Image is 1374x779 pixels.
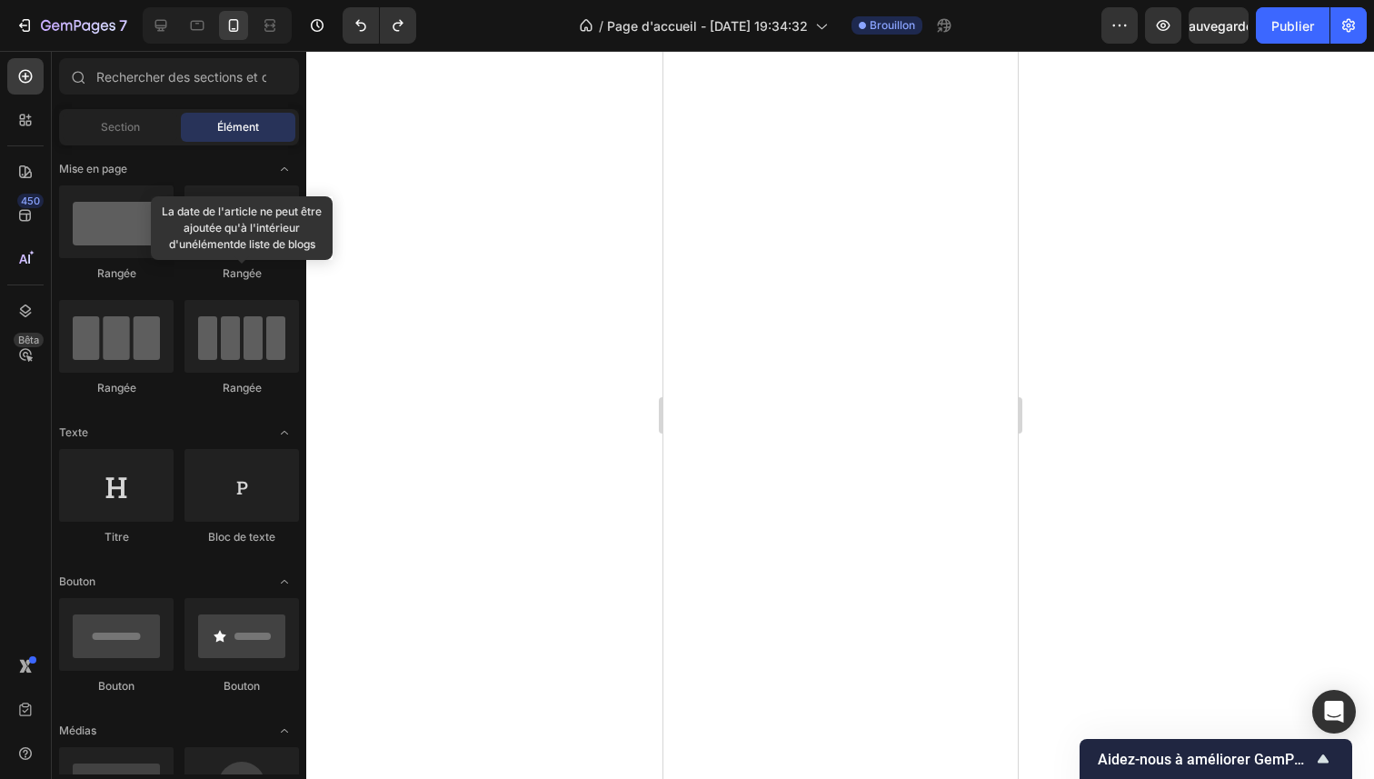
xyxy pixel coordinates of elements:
font: Rangée [223,381,262,394]
font: Rangée [97,266,136,280]
font: Titre [105,530,129,544]
font: Rangée [97,381,136,394]
iframe: Zone de conception [663,51,1018,779]
font: Section [101,120,140,134]
font: / [599,18,603,34]
div: Ouvrir Intercom Messenger [1312,690,1356,734]
div: Annuler/Rétablir [343,7,416,44]
button: Sauvegarder [1189,7,1249,44]
span: Help us improve GemPages! [1098,751,1312,768]
font: Élément [217,120,259,134]
input: Rechercher des sections et des éléments [59,58,299,95]
font: Bêta [18,334,39,346]
font: Aidez-nous à améliorer GemPages ! [1098,751,1333,768]
font: Mise en page [59,162,127,175]
font: Page d'accueil - [DATE] 19:34:32 [607,18,808,34]
button: Afficher l'enquête - Aidez-nous à améliorer GemPages ! [1098,748,1334,770]
font: Sauvegarder [1180,18,1258,34]
font: Bouton [59,574,95,588]
font: Bouton [98,679,134,693]
span: Basculer pour ouvrir [270,418,299,447]
font: Médias [59,724,96,737]
font: 450 [21,195,40,207]
span: Basculer pour ouvrir [270,716,299,745]
span: Basculer pour ouvrir [270,567,299,596]
span: Basculer pour ouvrir [270,155,299,184]
font: Rangée [223,266,262,280]
button: 7 [7,7,135,44]
font: Bouton [224,679,260,693]
font: Bloc de texte [208,530,275,544]
font: Brouillon [870,18,915,32]
button: Publier [1256,7,1329,44]
font: Texte [59,425,88,439]
font: Publier [1271,18,1314,34]
font: 7 [119,16,127,35]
